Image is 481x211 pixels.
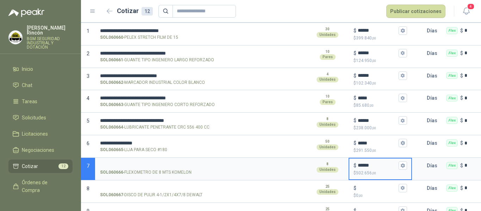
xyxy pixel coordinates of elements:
span: 1 [87,28,89,34]
p: $ [354,35,407,42]
strong: SOL060663 [100,101,123,108]
p: Días [427,136,440,150]
p: Días [427,46,440,60]
p: $ [460,162,463,169]
button: 4 [460,5,473,18]
div: Unidades [317,122,338,128]
input: $$502.656,00 [358,163,397,168]
p: $ [460,94,463,102]
span: Negociaciones [22,146,54,154]
button: $$291.550,00 [399,139,407,147]
div: Pares [320,54,336,60]
div: Unidades [317,167,338,173]
p: $ [460,184,463,192]
strong: SOL060667 [100,192,123,198]
button: $$502.656,00 [399,161,407,170]
p: $ [354,80,407,87]
input: $$399.840,00 [358,28,397,33]
p: $ [354,57,407,64]
span: ,00 [372,149,376,153]
p: $ [354,184,356,192]
button: $$85.680,00 [399,94,407,102]
p: 10 [325,94,330,99]
span: Órdenes de Compra [22,179,66,194]
input: SOL060667-DISCO DE PULIR 4-1/2X1/4X7/8 DEWALT [100,186,231,191]
p: $ [354,94,356,102]
img: Logo peakr [8,8,44,17]
p: $ [354,117,356,124]
span: 124.950 [356,58,376,63]
input: $$85.680,00 [358,95,397,101]
p: - GUANTE TIPO INGENIERO CORTO REFORZADO [100,101,215,108]
p: $ [460,49,463,57]
span: 502.656 [356,170,376,175]
input: $$0,00 [358,185,397,191]
a: Licitaciones [8,127,73,141]
a: Inicio [8,62,73,76]
span: 5 [87,118,89,124]
h2: Cotizar [117,6,153,16]
strong: SOL060665 [100,147,123,153]
img: Company Logo [9,31,22,44]
input: SOL060662-MARCADOR INDUSTRIAL COLOR BLANCO [100,73,231,79]
strong: SOL060664 [100,124,123,131]
span: ,00 [372,36,376,40]
a: Solicitudes [8,111,73,124]
p: [PERSON_NAME] Rincón [27,25,73,35]
p: $ [354,162,356,169]
div: Flex [446,27,457,34]
p: 8 [326,161,329,167]
strong: SOL060666 [100,169,123,176]
span: 0 [356,193,363,198]
span: ,00 [372,59,376,63]
div: 12 [142,7,153,15]
button: $$399.840,00 [399,26,407,35]
div: Flex [446,72,457,79]
p: 30 [325,26,330,32]
span: ,00 [358,194,363,198]
span: 12 [58,163,68,169]
p: $ [460,117,463,124]
div: Flex [446,50,457,57]
input: SOL060664-LUBRICANTE PENETRANTE CRC 556 400 CC [100,118,231,123]
button: $$0,00 [399,184,407,192]
p: $ [354,192,407,199]
span: 4 [87,95,89,101]
span: 4 [467,3,475,10]
button: $$238.000,00 [399,116,407,125]
div: Unidades [317,144,338,150]
p: $ [354,72,356,80]
span: ,00 [372,126,376,130]
span: ,00 [369,104,374,107]
p: Días [427,69,440,83]
input: SOL060663-GUANTE TIPO INGENIERO CORTO REFORZADO [100,95,231,101]
p: 8 [326,116,329,122]
input: SOL060666-FLEXOMETRO DE 8 MTS KOMELON [100,163,231,168]
p: $ [354,139,356,147]
p: 4 [326,72,329,77]
span: 85.680 [356,103,374,108]
span: Cotizar [22,162,38,170]
p: - GUANTE TIPO INGENIERO LARGO REFORZADO [100,57,214,63]
p: BGM SEGURIDAD INDUSTRIAL Y DOTACIÓN [27,37,73,49]
input: $$238.000,00 [358,118,397,123]
input: $$102.340,00 [358,73,397,78]
p: Días [427,24,440,38]
p: $ [354,170,407,176]
span: 7 [87,163,89,169]
span: 2 [87,51,89,56]
p: $ [354,49,356,57]
span: 3 [87,73,89,79]
p: $ [460,139,463,147]
div: Flex [446,95,457,102]
p: - PELEX STRETCH FILM DE 15 [100,34,178,41]
strong: SOL060660 [100,34,123,41]
button: $$124.950,00 [399,49,407,57]
p: - LUBRICANTE PENETRANTE CRC 556 400 CC [100,124,210,131]
p: 25 [325,184,330,190]
strong: SOL060661 [100,57,123,63]
p: $ [354,102,407,109]
a: Chat [8,79,73,92]
div: Unidades [317,77,338,82]
p: - MARCADOR INDUSTRIAL COLOR BLANCO [100,79,205,86]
